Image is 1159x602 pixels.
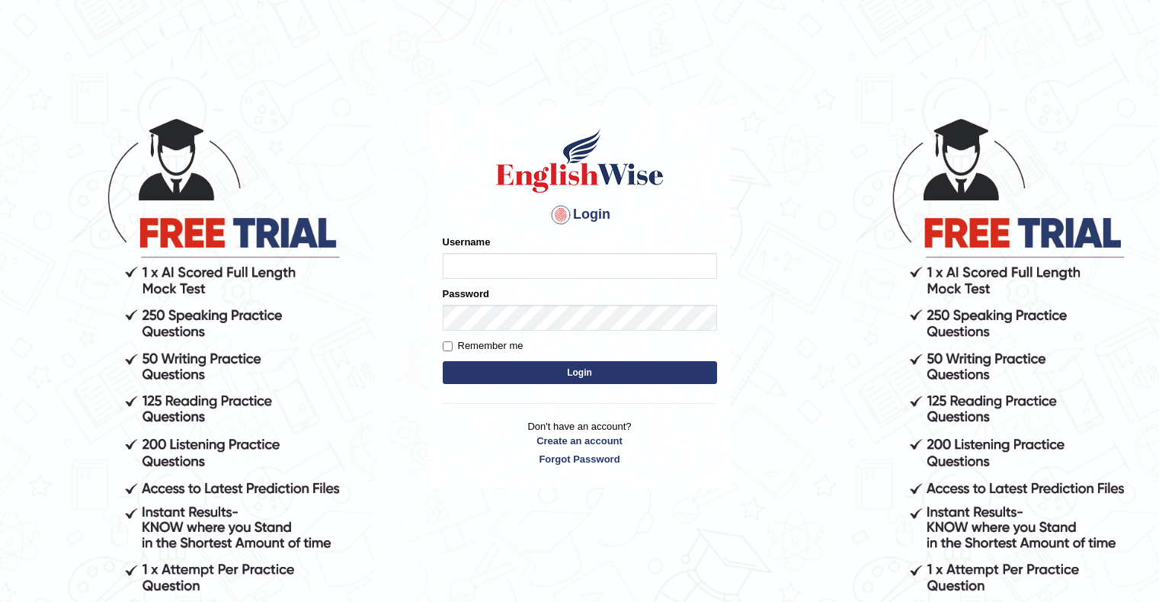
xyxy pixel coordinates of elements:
label: Password [443,287,489,301]
a: Create an account [443,434,717,448]
p: Don't have an account? [443,419,717,466]
label: Remember me [443,338,523,354]
a: Forgot Password [443,452,717,466]
label: Username [443,235,491,249]
img: Logo of English Wise sign in for intelligent practice with AI [493,126,667,195]
h4: Login [443,203,717,227]
input: Remember me [443,341,453,351]
button: Login [443,361,717,384]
